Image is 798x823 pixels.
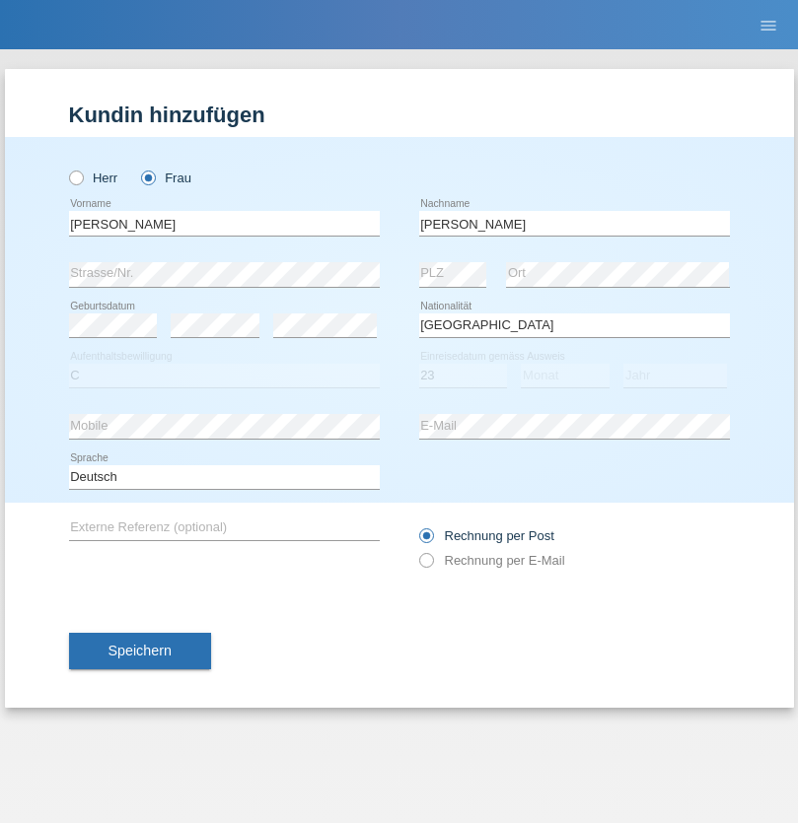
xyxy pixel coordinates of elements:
input: Herr [69,171,82,183]
button: Speichern [69,633,211,670]
input: Rechnung per Post [419,528,432,553]
label: Herr [69,171,118,185]
a: menu [749,19,788,31]
label: Rechnung per E-Mail [419,553,565,568]
label: Frau [141,171,191,185]
input: Rechnung per E-Mail [419,553,432,578]
label: Rechnung per Post [419,528,554,543]
i: menu [759,16,778,35]
input: Frau [141,171,154,183]
h1: Kundin hinzufügen [69,103,730,127]
span: Speichern [109,643,172,658]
